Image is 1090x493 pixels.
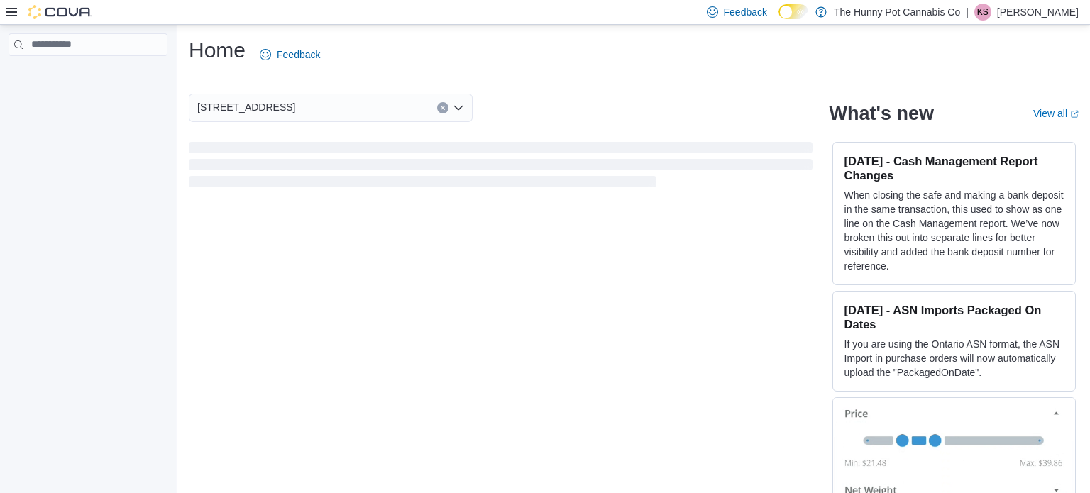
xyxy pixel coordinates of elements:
[834,4,960,21] p: The Hunny Pot Cannabis Co
[189,145,813,190] span: Loading
[778,4,808,19] input: Dark Mode
[9,59,167,93] nav: Complex example
[28,5,92,19] img: Cova
[1033,108,1079,119] a: View allExternal link
[997,4,1079,21] p: [PERSON_NAME]
[830,102,934,125] h2: What's new
[966,4,969,21] p: |
[1070,110,1079,118] svg: External link
[453,102,464,113] button: Open list of options
[778,19,779,20] span: Dark Mode
[974,4,991,21] div: Kandice Sparks
[189,36,246,65] h1: Home
[437,102,448,113] button: Clear input
[844,188,1064,273] p: When closing the safe and making a bank deposit in the same transaction, this used to show as one...
[254,40,326,69] a: Feedback
[844,154,1064,182] h3: [DATE] - Cash Management Report Changes
[197,99,295,116] span: [STREET_ADDRESS]
[977,4,989,21] span: KS
[844,337,1064,380] p: If you are using the Ontario ASN format, the ASN Import in purchase orders will now automatically...
[844,303,1064,331] h3: [DATE] - ASN Imports Packaged On Dates
[724,5,767,19] span: Feedback
[277,48,320,62] span: Feedback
